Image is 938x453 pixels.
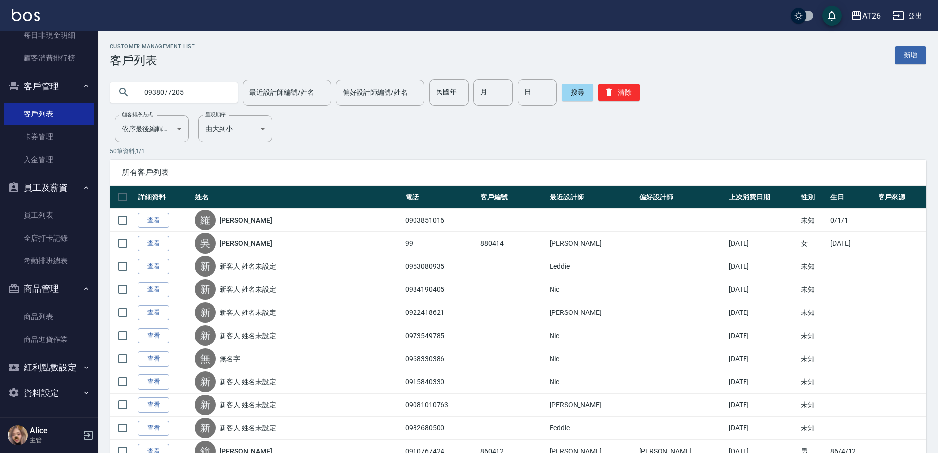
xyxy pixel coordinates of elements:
[4,355,94,380] button: 紅利點數設定
[562,84,593,101] button: 搜尋
[828,232,876,255] td: [DATE]
[799,347,828,370] td: 未知
[195,418,216,438] div: 新
[220,261,276,271] a: 新客人 姓名未設定
[547,232,637,255] td: [PERSON_NAME]
[726,370,799,394] td: [DATE]
[110,147,926,156] p: 50 筆資料, 1 / 1
[4,380,94,406] button: 資料設定
[30,436,80,445] p: 主管
[138,421,169,436] a: 查看
[8,425,28,445] img: Person
[4,24,94,47] a: 每日非現金明細
[193,186,403,209] th: 姓名
[30,426,80,436] h5: Alice
[4,74,94,99] button: 客戶管理
[828,186,876,209] th: 生日
[115,115,189,142] div: 依序最後編輯時間
[799,186,828,209] th: 性別
[726,255,799,278] td: [DATE]
[895,46,926,64] a: 新增
[822,6,842,26] button: save
[403,255,478,278] td: 0953080935
[138,374,169,390] a: 查看
[136,186,193,209] th: 詳細資料
[403,209,478,232] td: 0903851016
[195,348,216,369] div: 無
[205,111,226,118] label: 呈現順序
[403,417,478,440] td: 0982680500
[726,232,799,255] td: [DATE]
[726,347,799,370] td: [DATE]
[799,370,828,394] td: 未知
[547,370,637,394] td: Nic
[110,43,195,50] h2: Customer Management List
[195,395,216,415] div: 新
[726,301,799,324] td: [DATE]
[195,371,216,392] div: 新
[547,394,637,417] td: [PERSON_NAME]
[220,308,276,317] a: 新客人 姓名未設定
[726,186,799,209] th: 上次消費日期
[4,276,94,302] button: 商品管理
[598,84,640,101] button: 清除
[547,301,637,324] td: [PERSON_NAME]
[799,394,828,417] td: 未知
[4,148,94,171] a: 入金管理
[195,210,216,230] div: 羅
[403,347,478,370] td: 0968330386
[847,6,884,26] button: AT26
[4,125,94,148] a: 卡券管理
[138,305,169,320] a: 查看
[220,284,276,294] a: 新客人 姓名未設定
[862,10,881,22] div: AT26
[478,232,547,255] td: 880414
[403,370,478,394] td: 0915840330
[4,103,94,125] a: 客戶列表
[403,278,478,301] td: 0984190405
[403,232,478,255] td: 99
[403,324,478,347] td: 0973549785
[195,279,216,300] div: 新
[198,115,272,142] div: 由大到小
[138,328,169,343] a: 查看
[220,377,276,387] a: 新客人 姓名未設定
[403,301,478,324] td: 0922418621
[726,278,799,301] td: [DATE]
[4,306,94,328] a: 商品列表
[726,394,799,417] td: [DATE]
[799,278,828,301] td: 未知
[726,417,799,440] td: [DATE]
[888,7,926,25] button: 登出
[110,54,195,67] h3: 客戶列表
[799,255,828,278] td: 未知
[799,417,828,440] td: 未知
[138,259,169,274] a: 查看
[122,111,153,118] label: 顧客排序方式
[547,186,637,209] th: 最近設計師
[220,423,276,433] a: 新客人 姓名未設定
[138,213,169,228] a: 查看
[547,255,637,278] td: Eeddie
[4,328,94,351] a: 商品進貨作業
[220,215,272,225] a: [PERSON_NAME]
[726,324,799,347] td: [DATE]
[220,354,240,364] a: 無名字
[799,209,828,232] td: 未知
[195,302,216,323] div: 新
[799,232,828,255] td: 女
[195,256,216,277] div: 新
[547,417,637,440] td: Eeddie
[4,175,94,200] button: 員工及薪資
[799,301,828,324] td: 未知
[138,282,169,297] a: 查看
[403,394,478,417] td: 09081010763
[876,186,926,209] th: 客戶來源
[195,325,216,346] div: 新
[547,278,637,301] td: Nic
[403,186,478,209] th: 電話
[138,351,169,367] a: 查看
[122,168,914,177] span: 所有客戶列表
[12,9,40,21] img: Logo
[195,233,216,254] div: 吳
